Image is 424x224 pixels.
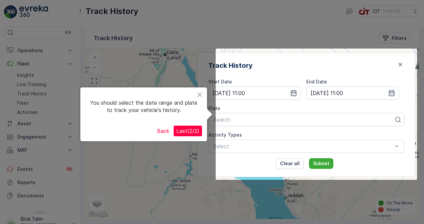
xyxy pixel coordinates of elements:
[174,126,202,136] button: Last
[192,87,207,103] button: Close
[85,92,202,121] div: You should select the date range and plate to track your vehicle's history.
[176,128,199,134] span: Last ( 2 / 2 )
[154,126,172,136] button: Back
[80,87,207,141] div: You should select the date range and plate to track your vehicle's history.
